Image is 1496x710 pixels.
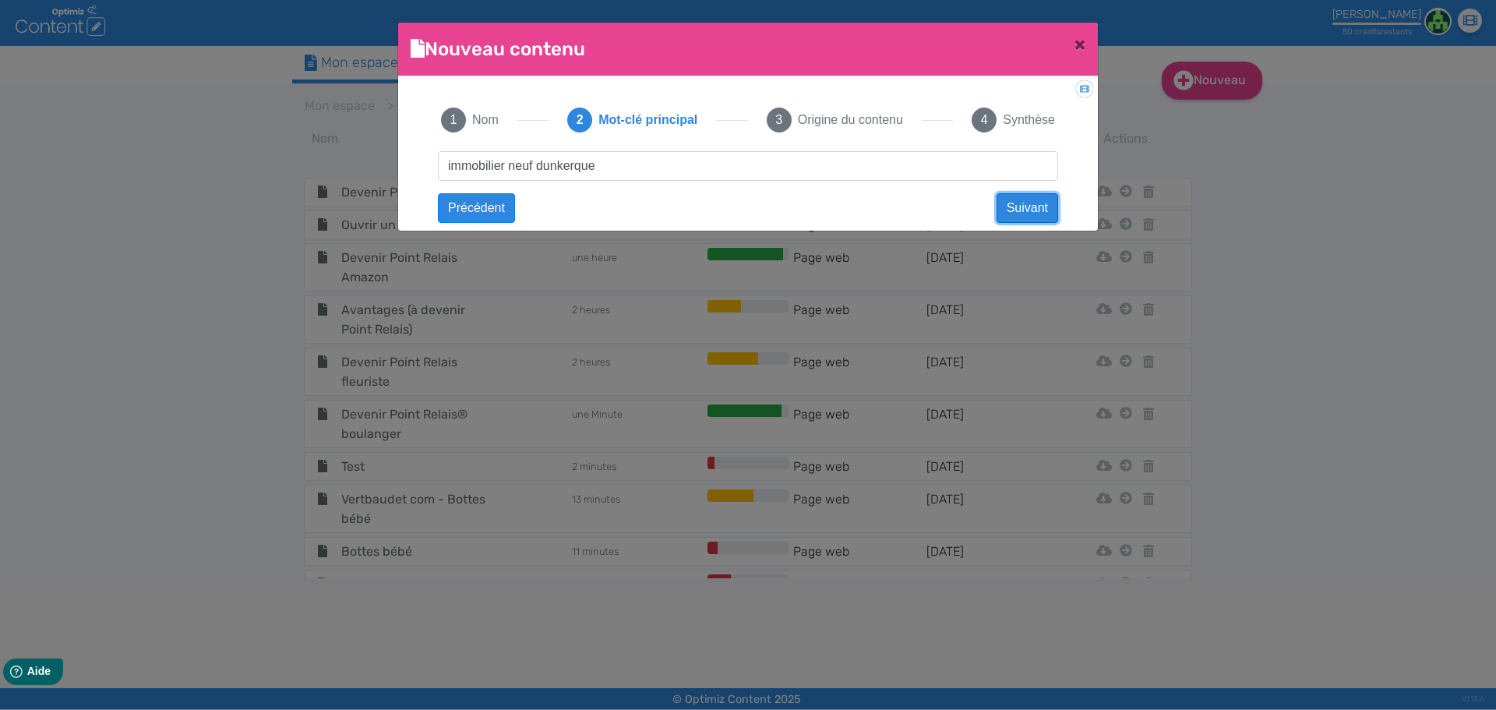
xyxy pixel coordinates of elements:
input: Mot-clé principal du document [438,151,1058,181]
span: × [1074,34,1085,55]
span: Origine du contenu [798,111,903,129]
span: Mot-clé principal [598,111,697,129]
h4: Nouveau contenu [411,35,585,63]
button: 4Synthèse [953,89,1074,151]
span: 4 [972,108,997,132]
button: Précédent [438,193,515,223]
span: 3 [767,108,792,132]
button: 3Origine du contenu [748,89,922,151]
span: 1 [441,108,466,132]
button: Suivant [997,193,1058,223]
span: Nom [472,111,499,129]
button: 2Mot-clé principal [549,89,716,151]
span: 2 [567,108,592,132]
button: Close [1062,23,1098,66]
span: Synthèse [1003,111,1055,129]
button: 1Nom [422,89,517,151]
